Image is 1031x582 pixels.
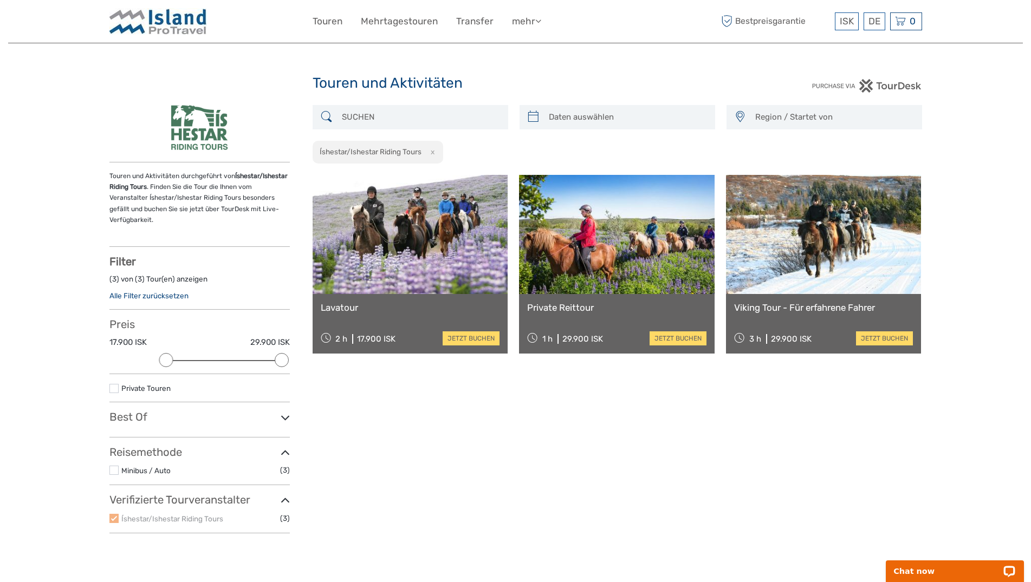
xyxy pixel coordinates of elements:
[109,255,136,268] strong: Filter
[109,446,290,459] h3: Reisemethode
[856,331,913,345] a: jetzt buchen
[171,105,228,154] img: 70-1_logo_thumbnail.png
[109,337,147,348] label: 17.900 ISK
[109,493,290,506] h3: Verifizierte Tourveranstalter
[109,8,207,35] img: Iceland ProTravel
[864,12,885,30] div: DE
[121,514,223,523] a: Íshestar/Ishestar Riding Tours
[908,16,917,27] span: 0
[544,108,710,127] input: Daten auswählen
[443,331,500,345] a: jetzt buchen
[423,146,438,158] button: x
[109,410,290,423] h3: Best Of
[750,108,917,126] button: Region / Startet von
[313,75,719,92] h1: Touren und Aktivitäten
[734,302,913,313] a: Viking Tour - Für erfahrene Fahrer
[320,147,422,156] h2: Íshestar/Ishestar Riding Tours
[109,318,290,331] h3: Preis
[109,291,189,300] a: Alle Filter zurücksetzen
[121,466,171,475] a: Minibus / Auto
[527,302,706,313] a: Private Reittour
[121,384,171,393] a: Private Touren
[313,14,342,29] a: Touren
[357,334,395,344] div: 17.900 ISK
[719,12,832,30] span: Bestpreisgarantie
[361,14,438,29] a: Mehrtagestouren
[542,334,553,344] span: 1 h
[109,274,290,291] div: ( ) von ( ) Tour(en) anzeigen
[109,172,288,191] strong: Íshestar/Ishestar Riding Tours
[250,337,290,348] label: 29.900 ISK
[749,334,761,344] span: 3 h
[771,334,812,344] div: 29.900 ISK
[456,14,494,29] a: Transfer
[812,79,922,93] img: PurchaseViaTourDesk.png
[335,334,347,344] span: 2 h
[280,512,290,525] span: (3)
[109,171,290,226] p: Touren und Aktivitäten durchgeführt von . Finden Sie die Tour die Ihnen vom Veranstalter Íshestar...
[321,302,500,313] a: Lavatour
[338,108,503,127] input: SUCHEN
[840,16,854,27] span: ISK
[562,334,603,344] div: 29.900 ISK
[879,548,1031,582] iframe: LiveChat chat widget
[280,464,290,476] span: (3)
[138,274,142,284] label: 3
[112,274,116,284] label: 3
[512,14,541,29] a: mehr
[650,331,706,345] a: jetzt buchen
